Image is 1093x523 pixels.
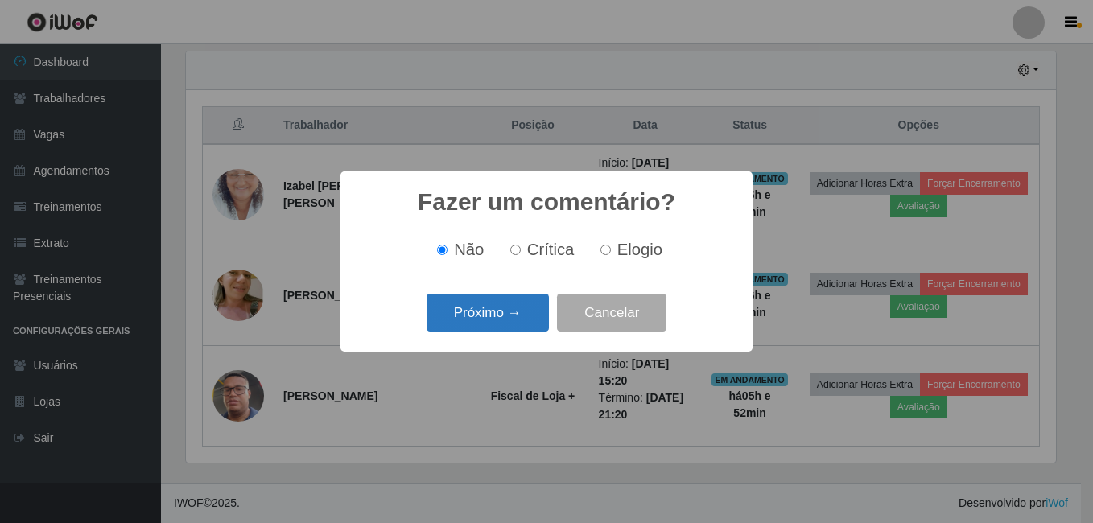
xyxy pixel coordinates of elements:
h2: Fazer um comentário? [418,187,675,216]
span: Crítica [527,241,575,258]
input: Crítica [510,245,521,255]
button: Cancelar [557,294,666,332]
input: Elogio [600,245,611,255]
span: Não [454,241,484,258]
input: Não [437,245,448,255]
button: Próximo → [427,294,549,332]
span: Elogio [617,241,662,258]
